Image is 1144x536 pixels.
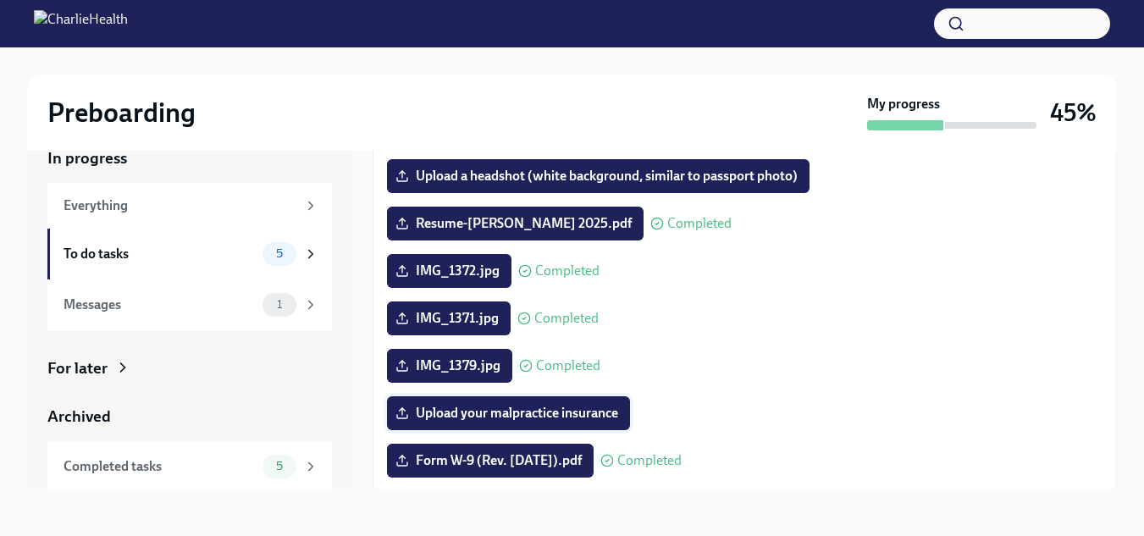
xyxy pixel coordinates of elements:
label: Upload your malpractice insurance [387,396,630,430]
div: Everything [64,196,296,215]
strong: My progress [867,95,940,113]
h3: 45% [1050,97,1097,128]
a: To do tasks5 [47,229,332,279]
img: CharlieHealth [34,10,128,37]
a: Archived [47,406,332,428]
span: IMG_1371.jpg [399,310,499,327]
span: Completed [617,454,682,467]
a: Completed tasks5 [47,441,332,492]
div: For later [47,357,108,379]
div: To do tasks [64,245,256,263]
a: In progress [47,147,332,169]
label: Form W-9 (Rev. [DATE]).pdf [387,444,594,478]
label: Resume-[PERSON_NAME] 2025.pdf [387,207,644,240]
span: Upload a headshot (white background, similar to passport photo) [399,168,798,185]
a: For later [47,357,332,379]
label: Upload a headshot (white background, similar to passport photo) [387,159,810,193]
span: Completed [667,217,732,230]
label: IMG_1379.jpg [387,349,512,383]
div: Messages [64,296,256,314]
span: 5 [266,247,293,260]
span: 5 [266,460,293,472]
span: Completed [534,312,599,325]
span: Completed [535,264,600,278]
a: Messages1 [47,279,332,330]
label: IMG_1372.jpg [387,254,511,288]
span: 1 [267,298,292,311]
span: Resume-[PERSON_NAME] 2025.pdf [399,215,632,232]
span: Completed [536,359,600,373]
span: IMG_1379.jpg [399,357,500,374]
span: Form W-9 (Rev. [DATE]).pdf [399,452,582,469]
div: Completed tasks [64,457,256,476]
span: Upload your malpractice insurance [399,405,618,422]
label: IMG_1371.jpg [387,301,511,335]
a: Everything [47,183,332,229]
span: IMG_1372.jpg [399,262,500,279]
h2: Preboarding [47,96,196,130]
